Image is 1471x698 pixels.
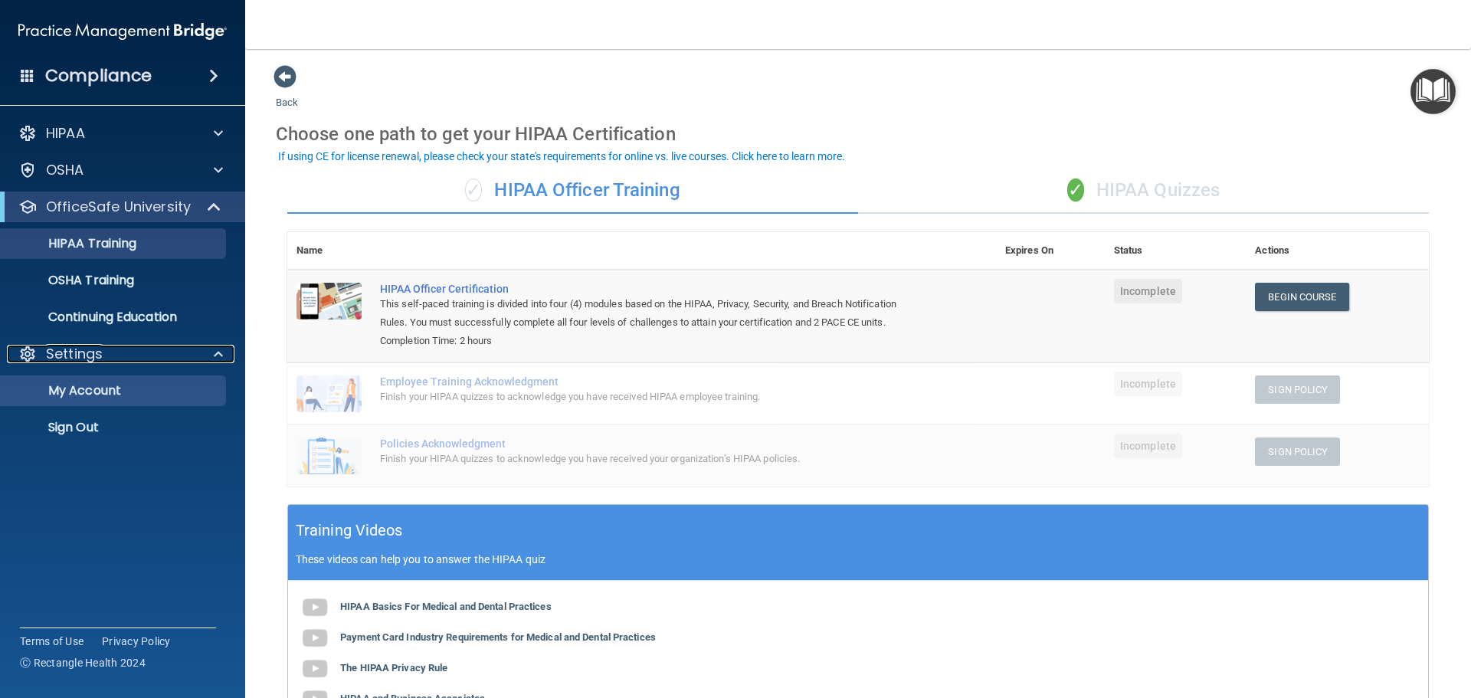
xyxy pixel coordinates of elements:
[20,655,146,670] span: Ⓒ Rectangle Health 2024
[276,112,1440,156] div: Choose one path to get your HIPAA Certification
[10,236,136,251] p: HIPAA Training
[18,16,227,47] img: PMB logo
[10,273,134,288] p: OSHA Training
[340,662,447,673] b: The HIPAA Privacy Rule
[45,65,152,87] h4: Compliance
[296,517,403,544] h5: Training Videos
[380,450,919,468] div: Finish your HIPAA quizzes to acknowledge you have received your organization’s HIPAA policies.
[1410,69,1456,114] button: Open Resource Center
[287,168,858,214] div: HIPAA Officer Training
[10,420,219,435] p: Sign Out
[102,634,171,649] a: Privacy Policy
[380,295,919,332] div: This self-paced training is divided into four (4) modules based on the HIPAA, Privacy, Security, ...
[46,124,85,143] p: HIPAA
[18,345,223,363] a: Settings
[340,631,656,643] b: Payment Card Industry Requirements for Medical and Dental Practices
[300,654,330,684] img: gray_youtube_icon.38fcd6cc.png
[10,383,219,398] p: My Account
[296,553,1420,565] p: These videos can help you to answer the HIPAA quiz
[1105,232,1246,270] th: Status
[340,601,552,612] b: HIPAA Basics For Medical and Dental Practices
[1255,437,1340,466] button: Sign Policy
[10,310,219,325] p: Continuing Education
[1206,589,1453,650] iframe: Drift Widget Chat Controller
[278,151,845,162] div: If using CE for license renewal, please check your state's requirements for online vs. live cours...
[380,283,919,295] a: HIPAA Officer Certification
[858,168,1429,214] div: HIPAA Quizzes
[380,332,919,350] div: Completion Time: 2 hours
[1255,283,1348,311] a: Begin Course
[1114,372,1182,396] span: Incomplete
[287,232,371,270] th: Name
[20,634,84,649] a: Terms of Use
[300,623,330,654] img: gray_youtube_icon.38fcd6cc.png
[300,592,330,623] img: gray_youtube_icon.38fcd6cc.png
[276,149,847,164] button: If using CE for license renewal, please check your state's requirements for online vs. live cours...
[18,198,222,216] a: OfficeSafe University
[18,124,223,143] a: HIPAA
[1114,434,1182,458] span: Incomplete
[380,437,919,450] div: Policies Acknowledgment
[276,78,298,108] a: Back
[996,232,1105,270] th: Expires On
[46,161,84,179] p: OSHA
[380,375,919,388] div: Employee Training Acknowledgment
[1255,375,1340,404] button: Sign Policy
[46,345,103,363] p: Settings
[1114,279,1182,303] span: Incomplete
[1067,179,1084,202] span: ✓
[18,161,223,179] a: OSHA
[380,388,919,406] div: Finish your HIPAA quizzes to acknowledge you have received HIPAA employee training.
[46,198,191,216] p: OfficeSafe University
[1246,232,1429,270] th: Actions
[465,179,482,202] span: ✓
